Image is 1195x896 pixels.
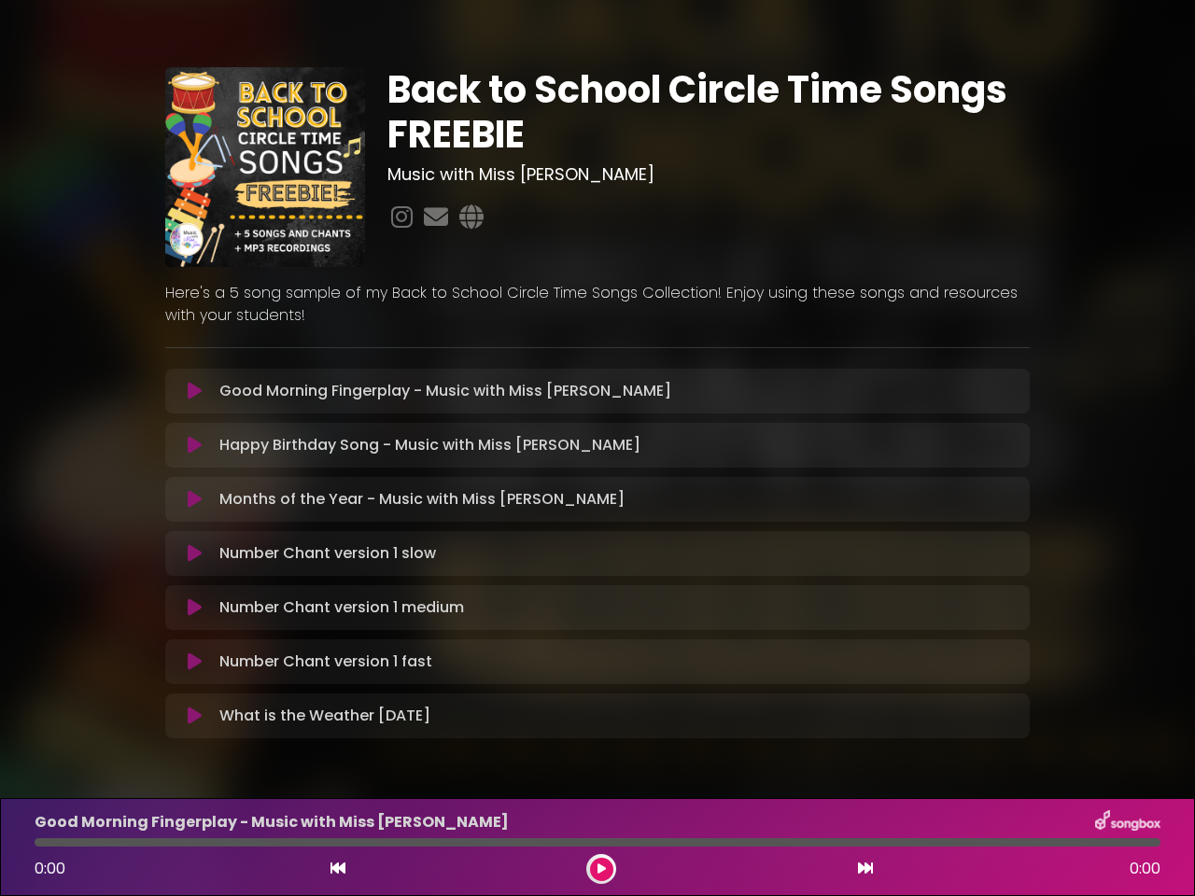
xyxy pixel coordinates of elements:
p: Number Chant version 1 fast [219,651,432,673]
img: songbox-logo-white.png [1095,810,1160,834]
h1: Back to School Circle Time Songs FREEBIE [387,67,1031,157]
p: What is the Weather [DATE] [219,705,430,727]
p: Good Morning Fingerplay - Music with Miss [PERSON_NAME] [219,380,671,402]
p: Months of the Year - Music with Miss [PERSON_NAME] [219,488,625,511]
h3: Music with Miss [PERSON_NAME] [387,164,1031,185]
p: Here's a 5 song sample of my Back to School Circle Time Songs Collection! Enjoy using these songs... [165,282,1030,327]
p: Happy Birthday Song - Music with Miss [PERSON_NAME] [219,434,640,456]
p: Number Chant version 1 medium [219,596,464,619]
p: Good Morning Fingerplay - Music with Miss [PERSON_NAME] [35,811,509,833]
p: Number Chant version 1 slow [219,542,436,565]
img: FaQTVlJfRiSsofDUrnRH [165,67,365,267]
